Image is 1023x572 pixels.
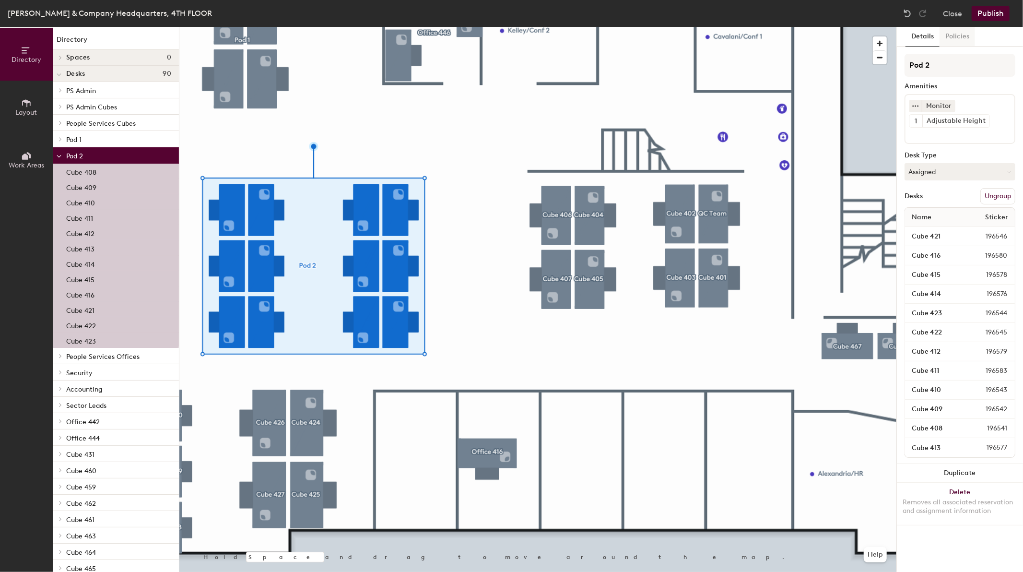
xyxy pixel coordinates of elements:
[12,56,41,64] span: Directory
[66,516,94,524] span: Cube 461
[66,385,102,393] span: Accounting
[66,152,83,160] span: Pod 2
[964,289,1013,299] span: 196576
[66,402,106,410] span: Sector Leads
[66,196,95,207] p: Cube 410
[903,498,1017,515] div: Removes all associated reservation and assignment information
[907,403,963,416] input: Unnamed desk
[66,418,100,426] span: Office 442
[963,308,1013,319] span: 196544
[915,116,917,126] span: 1
[9,161,44,169] span: Work Areas
[905,27,940,47] button: Details
[66,532,96,540] span: Cube 463
[963,404,1013,415] span: 196542
[907,287,964,301] input: Unnamed desk
[910,115,922,127] button: 1
[897,483,1023,525] button: DeleteRemoves all associated reservation and assignment information
[922,115,989,127] div: Adjustable Height
[897,464,1023,483] button: Duplicate
[963,346,1013,357] span: 196579
[66,467,96,475] span: Cube 460
[66,434,100,442] span: Office 444
[66,87,96,95] span: PS Admin
[905,192,923,200] div: Desks
[66,273,94,284] p: Cube 415
[8,7,212,19] div: [PERSON_NAME] & Company Headquarters, 4TH FLOOR
[905,163,1015,180] button: Assigned
[167,54,171,61] span: 0
[907,422,964,435] input: Unnamed desk
[963,231,1013,242] span: 196546
[66,334,96,346] p: Cube 423
[864,547,887,562] button: Help
[964,442,1013,453] span: 196577
[907,383,963,397] input: Unnamed desk
[66,70,85,78] span: Desks
[922,100,955,112] div: Monitor
[66,54,90,61] span: Spaces
[972,6,1010,21] button: Publish
[66,304,94,315] p: Cube 421
[963,327,1013,338] span: 196545
[980,209,1013,226] span: Sticker
[940,27,975,47] button: Policies
[963,270,1013,280] span: 196578
[918,9,928,18] img: Redo
[905,83,1015,90] div: Amenities
[66,500,96,508] span: Cube 462
[907,209,936,226] span: Name
[66,258,94,269] p: Cube 414
[66,242,94,253] p: Cube 413
[16,108,37,117] span: Layout
[66,227,94,238] p: Cube 412
[66,288,94,299] p: Cube 416
[907,326,963,339] input: Unnamed desk
[903,9,912,18] img: Undo
[963,385,1013,395] span: 196543
[964,423,1013,434] span: 196541
[980,188,1015,204] button: Ungroup
[66,181,96,192] p: Cube 409
[66,369,93,377] span: Security
[963,366,1013,376] span: 196583
[66,136,82,144] span: Pod 1
[66,166,96,177] p: Cube 408
[66,319,96,330] p: Cube 422
[907,364,963,378] input: Unnamed desk
[907,249,962,262] input: Unnamed desk
[66,353,140,361] span: People Services Offices
[907,441,964,454] input: Unnamed desk
[66,451,94,459] span: Cube 431
[907,230,963,243] input: Unnamed desk
[907,345,963,358] input: Unnamed desk
[66,119,136,128] span: People Services Cubes
[943,6,962,21] button: Close
[66,212,93,223] p: Cube 411
[163,70,171,78] span: 90
[66,103,117,111] span: PS Admin Cubes
[66,548,96,557] span: Cube 464
[907,307,963,320] input: Unnamed desk
[53,35,179,49] h1: Directory
[905,152,1015,159] div: Desk Type
[66,483,96,491] span: Cube 459
[907,268,963,282] input: Unnamed desk
[962,250,1013,261] span: 196580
